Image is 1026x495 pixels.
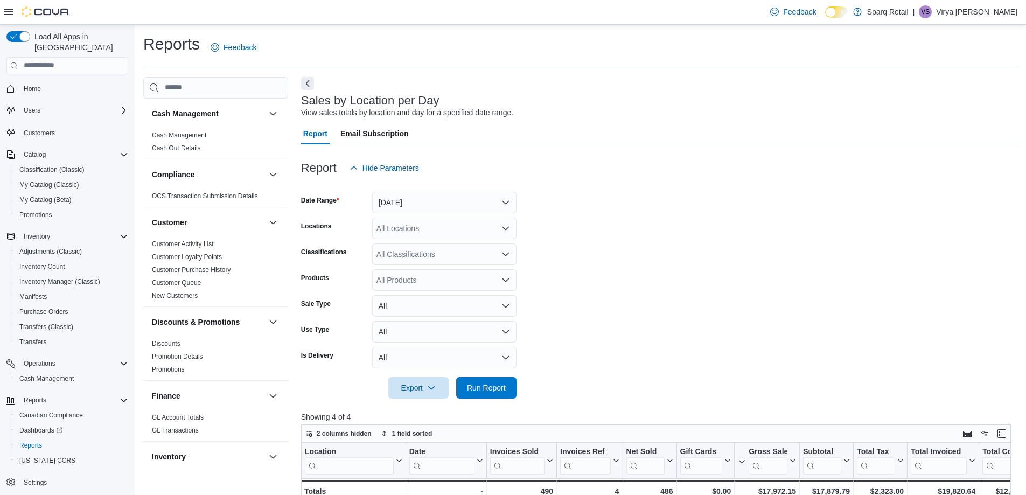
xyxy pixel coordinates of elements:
[919,5,932,18] div: Virya Shields
[301,351,333,360] label: Is Delivery
[143,238,288,306] div: Customer
[152,253,222,261] span: Customer Loyalty Points
[921,5,930,18] span: VS
[15,193,76,206] a: My Catalog (Beta)
[749,447,787,457] div: Gross Sales
[467,382,506,393] span: Run Report
[372,321,517,343] button: All
[803,447,850,475] button: Subtotal
[15,424,67,437] a: Dashboards
[19,165,85,174] span: Classification (Classic)
[15,245,86,258] a: Adjustments (Classic)
[152,279,201,287] a: Customer Queue
[11,408,132,423] button: Canadian Compliance
[749,447,787,475] div: Gross Sales
[19,82,128,95] span: Home
[490,447,545,475] div: Invoices Sold
[19,394,51,407] button: Reports
[766,1,820,23] a: Feedback
[456,377,517,399] button: Run Report
[15,336,128,348] span: Transfers
[961,427,974,440] button: Keyboard shortcuts
[19,211,52,219] span: Promotions
[24,478,47,487] span: Settings
[143,33,200,55] h1: Reports
[152,217,187,228] h3: Customer
[409,447,483,475] button: Date
[372,347,517,368] button: All
[19,411,83,420] span: Canadian Compliance
[305,447,394,457] div: Location
[857,447,904,475] button: Total Tax
[24,85,41,93] span: Home
[2,393,132,408] button: Reports
[626,447,673,475] button: Net Sold
[15,454,80,467] a: [US_STATE] CCRS
[936,5,1017,18] p: Virya [PERSON_NAME]
[803,447,841,475] div: Subtotal
[152,169,194,180] h3: Compliance
[305,447,394,475] div: Location
[19,230,54,243] button: Inventory
[15,178,83,191] a: My Catalog (Classic)
[143,337,288,380] div: Discounts & Promotions
[301,222,332,231] label: Locations
[15,290,128,303] span: Manifests
[15,454,128,467] span: Washington CCRS
[19,426,62,435] span: Dashboards
[302,427,376,440] button: 2 columns hidden
[15,439,128,452] span: Reports
[560,447,610,475] div: Invoices Ref
[24,232,50,241] span: Inventory
[15,178,128,191] span: My Catalog (Classic)
[680,447,722,475] div: Gift Card Sales
[152,391,264,401] button: Finance
[680,447,722,457] div: Gift Cards
[783,6,816,17] span: Feedback
[19,104,45,117] button: Users
[982,447,1024,457] div: Total Cost
[19,180,79,189] span: My Catalog (Classic)
[206,37,261,58] a: Feedback
[501,224,510,233] button: Open list of options
[995,427,1008,440] button: Enter fullscreen
[30,31,128,53] span: Load All Apps in [GEOGRAPHIC_DATA]
[11,259,132,274] button: Inventory Count
[15,245,128,258] span: Adjustments (Classic)
[152,339,180,348] span: Discounts
[19,338,46,346] span: Transfers
[305,447,402,475] button: Location
[11,319,132,334] button: Transfers (Classic)
[224,42,256,53] span: Feedback
[372,192,517,213] button: [DATE]
[19,230,128,243] span: Inventory
[301,274,329,282] label: Products
[19,262,65,271] span: Inventory Count
[19,148,128,161] span: Catalog
[19,374,74,383] span: Cash Management
[152,366,185,373] a: Promotions
[372,295,517,317] button: All
[911,447,967,475] div: Total Invoiced
[24,359,55,368] span: Operations
[377,427,437,440] button: 1 field sorted
[15,372,128,385] span: Cash Management
[11,438,132,453] button: Reports
[2,147,132,162] button: Catalog
[11,289,132,304] button: Manifests
[11,274,132,289] button: Inventory Manager (Classic)
[267,389,280,402] button: Finance
[15,424,128,437] span: Dashboards
[2,229,132,244] button: Inventory
[857,447,895,457] div: Total Tax
[19,476,128,489] span: Settings
[143,190,288,207] div: Compliance
[978,427,991,440] button: Display options
[15,320,78,333] a: Transfers (Classic)
[301,94,439,107] h3: Sales by Location per Day
[19,127,59,140] a: Customers
[340,123,409,144] span: Email Subscription
[301,412,1018,422] p: Showing 4 of 4
[15,305,128,318] span: Purchase Orders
